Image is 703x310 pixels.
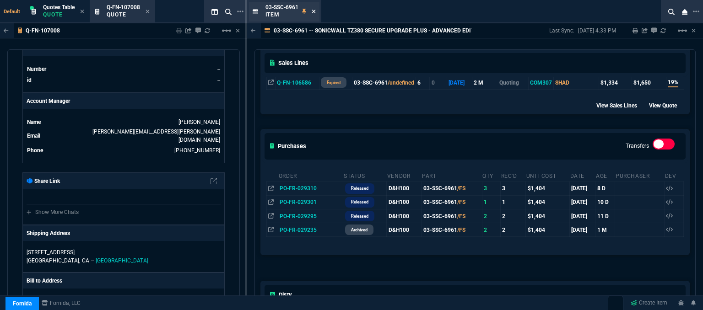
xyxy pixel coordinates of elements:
h5: Purchases [270,142,307,150]
p: [DATE] 4:33 PM [578,27,616,34]
span: 03-SSC-6961 [265,4,298,11]
th: Date [570,169,595,182]
p: Item [265,11,298,18]
nx-icon: Open In Opposite Panel [268,199,274,205]
p: Last Sync: [549,27,578,34]
p: Quoting [492,79,527,87]
td: $1,404 [526,195,570,209]
th: Part [422,169,482,182]
nx-icon: Open In Opposite Panel [268,185,274,192]
nx-fornida-value: PO-FR-029295 [280,212,341,220]
nx-icon: Close Tab [80,8,84,16]
a: msbcCompanyName [39,299,83,307]
td: 03-SSC-6961 [422,223,482,237]
td: 03-SSC-6961 [352,76,416,90]
th: Rec'd [501,169,526,182]
th: Dev [665,169,684,182]
a: 469-249-2107 [174,147,220,154]
span: Q-FN-107008 [107,4,140,11]
th: Purchaser [615,169,665,182]
td: [DATE] [570,209,595,223]
td: 2 [501,223,526,237]
div: Transfers [653,139,675,153]
a: Hide Workbench [236,27,240,34]
th: Status [343,169,387,182]
a: Create Item [627,296,671,310]
td: [DATE] [570,182,595,195]
nx-icon: Back to Table [4,27,9,34]
td: 0 [430,76,447,90]
div: View Quote [649,101,685,110]
mat-icon: Example home icon [677,25,688,36]
span: Phone [27,147,43,154]
nx-icon: Search [222,6,235,17]
p: Account Manager [23,93,224,109]
td: D&H100 [387,182,422,195]
label: Transfers [626,143,649,149]
td: 10 D [595,195,615,209]
p: Q-FN-107008 [26,27,60,34]
p: Quote [43,11,75,18]
td: 1 [501,195,526,209]
th: Unit Cost [526,169,570,182]
span: PO-FR-029235 [280,227,317,233]
p: [STREET_ADDRESS] [27,248,221,257]
td: 03-SSC-6961 [422,182,482,195]
td: [DATE] [570,223,595,237]
nx-icon: Split Panels [208,6,222,17]
p: Bill to Address [27,277,62,285]
a: -- [217,66,220,72]
td: SHAD [554,76,599,90]
td: Q-FN-106586 [275,76,319,90]
p: Share Link [27,177,60,185]
span: PO-FR-029301 [280,199,317,205]
td: 6 [416,76,430,90]
span: /FS [457,213,465,219]
td: COM307 [528,76,553,90]
nx-icon: Open In Opposite Panel [268,227,274,233]
td: 11 D [595,209,615,223]
td: 2 M [472,76,490,90]
span: Default [4,9,24,15]
a: Hide Workbench [692,27,696,34]
th: Vendor [387,169,422,182]
span: Quotes Table [43,4,75,11]
span: PO-FR-029310 [280,185,317,192]
td: 2 [482,209,500,223]
th: Qty [482,169,500,182]
tr: undefined [27,64,221,74]
span: [GEOGRAPHIC_DATA] [96,257,148,264]
td: [DATE] [447,76,472,90]
span: Name [27,119,41,125]
p: expired [327,79,341,86]
span: /FS [457,199,465,205]
div: View Sales Lines [596,101,645,110]
td: D&H100 [387,209,422,223]
tr: undefined [27,118,221,127]
p: 03-SSC-6961 -- SONICWALL TZ380 SECURE UPGRADE PLUS - ADVANCED EDITION 3YR (INCLUDES 1YR CSE) [274,27,549,34]
nx-icon: Open New Tab [237,7,243,16]
span: Number [27,66,46,72]
nx-fornida-value: PO-FR-029310 [280,184,341,192]
a: Show More Chats [27,209,79,215]
td: 1 M [595,223,615,237]
td: 03-SSC-6961 [422,209,482,223]
td: [DATE] [570,195,595,209]
td: $1,404 [526,182,570,195]
h5: Sales Lines [270,59,308,67]
div: $1,334 [600,79,630,87]
tr: undefined [27,146,221,155]
span: /FS [457,185,465,192]
td: 8 D [595,182,615,195]
mat-icon: Example home icon [221,25,232,36]
p: Shipping Address [27,229,70,237]
td: 3 [482,182,500,195]
span: 19% [668,78,678,87]
td: 2 [501,209,526,223]
td: 2 [482,223,500,237]
span: /undefined [388,80,414,86]
p: archived [351,226,368,234]
td: D&H100 [387,195,422,209]
td: D&H100 [387,223,422,237]
span: CA [82,257,89,264]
